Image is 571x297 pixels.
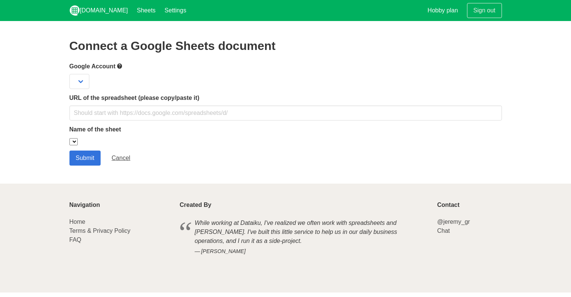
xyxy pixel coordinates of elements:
[195,247,413,256] cite: [PERSON_NAME]
[437,219,470,225] a: @jeremy_gr
[69,219,86,225] a: Home
[467,3,502,18] a: Sign out
[69,125,502,134] label: Name of the sheet
[437,202,502,208] p: Contact
[69,106,502,121] input: Should start with https://docs.google.com/spreadsheets/d/
[69,62,502,71] label: Google Account
[69,93,502,103] label: URL of the spreadsheet (please copy/paste it)
[69,228,131,234] a: Terms & Privacy Policy
[69,202,171,208] p: Navigation
[180,202,428,208] p: Created By
[69,237,81,243] a: FAQ
[69,151,101,166] input: Submit
[69,5,80,16] img: logo_v2_white.png
[69,39,502,53] h2: Connect a Google Sheets document
[180,217,428,257] blockquote: While working at Dataiku, I've realized we often work with spreadsheets and [PERSON_NAME]. I've b...
[105,151,137,166] a: Cancel
[437,228,450,234] a: Chat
